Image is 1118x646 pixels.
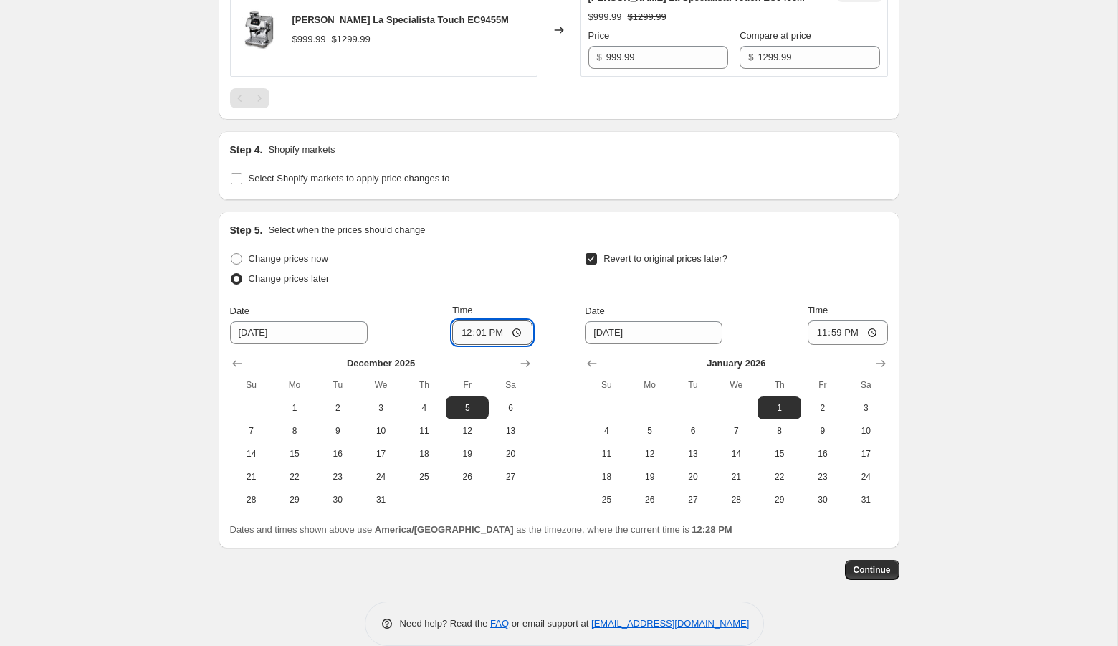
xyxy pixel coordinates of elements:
span: 7 [720,425,752,437]
span: [PERSON_NAME] La Specialista Touch EC9455M [292,14,509,25]
span: 12 [451,425,483,437]
span: or email support at [509,618,591,629]
button: Thursday December 11 2025 [403,419,446,442]
span: 30 [807,494,838,505]
button: Saturday January 17 2026 [844,442,887,465]
button: Friday January 23 2026 [801,465,844,488]
button: Tuesday January 27 2026 [672,488,715,511]
th: Wednesday [359,374,402,396]
th: Friday [801,374,844,396]
span: Date [230,305,249,316]
span: 10 [850,425,881,437]
button: Thursday January 1 2026 [758,396,801,419]
span: Su [591,379,622,391]
button: Show previous month, December 2025 [582,353,602,374]
button: Thursday January 22 2026 [758,465,801,488]
button: Show previous month, November 2025 [227,353,247,374]
th: Friday [446,374,489,396]
span: 11 [591,448,622,460]
span: 9 [807,425,838,437]
span: We [720,379,752,391]
span: 24 [365,471,396,483]
span: 19 [634,471,666,483]
button: Thursday January 15 2026 [758,442,801,465]
span: Mo [279,379,310,391]
span: Continue [854,564,891,576]
span: Need help? Read the [400,618,491,629]
p: Shopify markets [268,143,335,157]
th: Saturday [844,374,887,396]
span: 23 [807,471,838,483]
span: 28 [720,494,752,505]
button: Wednesday December 31 2025 [359,488,402,511]
button: Saturday January 24 2026 [844,465,887,488]
input: 9/9/2025 [585,321,722,344]
span: 2 [807,402,838,414]
span: Tu [322,379,353,391]
button: Friday December 26 2025 [446,465,489,488]
button: Saturday December 6 2025 [489,396,532,419]
button: Friday January 2 2026 [801,396,844,419]
span: Fr [451,379,483,391]
span: 12 [634,448,666,460]
span: We [365,379,396,391]
span: 6 [677,425,709,437]
button: Friday January 16 2026 [801,442,844,465]
span: $ [748,52,753,62]
span: Su [236,379,267,391]
span: 22 [279,471,310,483]
span: 28 [236,494,267,505]
button: Monday January 19 2026 [629,465,672,488]
button: Sunday January 25 2026 [585,488,628,511]
span: Th [763,379,795,391]
span: 27 [494,471,526,483]
span: Sa [850,379,881,391]
button: Tuesday December 2 2025 [316,396,359,419]
div: $999.99 [588,10,622,24]
span: Select Shopify markets to apply price changes to [249,173,450,184]
button: Thursday December 18 2025 [403,442,446,465]
th: Sunday [585,374,628,396]
span: 20 [494,448,526,460]
th: Wednesday [715,374,758,396]
button: Friday January 30 2026 [801,488,844,511]
span: 25 [408,471,440,483]
button: Thursday December 4 2025 [403,396,446,419]
button: Sunday January 11 2026 [585,442,628,465]
span: 16 [807,448,838,460]
th: Sunday [230,374,273,396]
span: 17 [365,448,396,460]
span: Revert to original prices later? [603,253,727,264]
span: 25 [591,494,622,505]
h2: Step 4. [230,143,263,157]
button: Thursday January 8 2026 [758,419,801,442]
button: Monday December 29 2025 [273,488,316,511]
span: 23 [322,471,353,483]
button: Thursday December 25 2025 [403,465,446,488]
button: Tuesday January 6 2026 [672,419,715,442]
span: 16 [322,448,353,460]
button: Saturday January 3 2026 [844,396,887,419]
span: 8 [279,425,310,437]
button: Sunday December 21 2025 [230,465,273,488]
button: Tuesday December 16 2025 [316,442,359,465]
span: 27 [677,494,709,505]
button: Monday December 8 2025 [273,419,316,442]
button: Monday January 12 2026 [629,442,672,465]
a: [EMAIL_ADDRESS][DOMAIN_NAME] [591,618,749,629]
span: 11 [408,425,440,437]
span: 15 [763,448,795,460]
span: Time [452,305,472,315]
span: 20 [677,471,709,483]
th: Thursday [403,374,446,396]
button: Monday January 5 2026 [629,419,672,442]
button: Tuesday January 13 2026 [672,442,715,465]
strike: $1299.99 [332,32,371,47]
span: 18 [591,471,622,483]
span: 1 [279,402,310,414]
strike: $1299.99 [628,10,666,24]
span: 31 [365,494,396,505]
button: Sunday December 28 2025 [230,488,273,511]
button: Wednesday January 28 2026 [715,488,758,511]
span: Dates and times shown above use as the timezone, where the current time is [230,524,732,535]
